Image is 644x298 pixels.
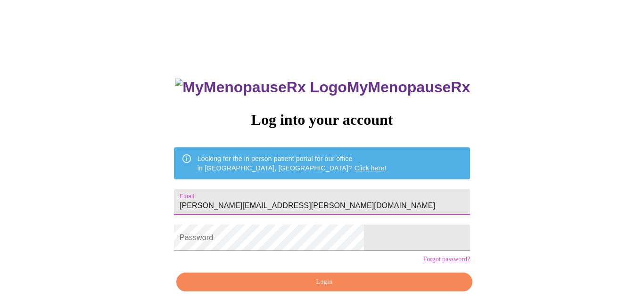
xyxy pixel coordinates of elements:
span: Login [187,276,462,288]
a: Forgot password? [423,256,470,263]
h3: Log into your account [174,111,470,129]
button: Login [176,273,472,292]
img: MyMenopauseRx Logo [175,79,347,96]
div: Looking for the in person patient portal for our office in [GEOGRAPHIC_DATA], [GEOGRAPHIC_DATA]? [198,150,387,177]
a: Click here! [355,164,387,172]
h3: MyMenopauseRx [175,79,470,96]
